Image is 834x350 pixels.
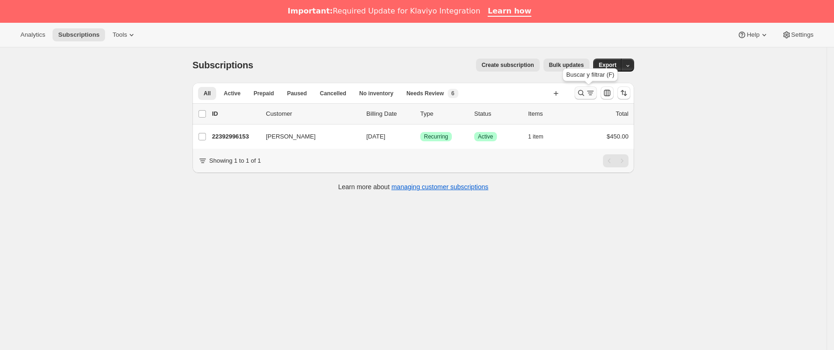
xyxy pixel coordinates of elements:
button: Analytics [15,28,51,41]
p: Billing Date [366,109,413,119]
span: Recurring [424,133,448,140]
span: Subscriptions [58,31,99,39]
p: Learn more about [338,182,489,192]
p: Total [616,109,629,119]
button: 1 item [528,130,554,143]
p: Showing 1 to 1 of 1 [209,156,261,165]
span: Active [478,133,493,140]
p: 22392996153 [212,132,258,141]
span: [DATE] [366,133,385,140]
span: Prepaid [253,90,274,97]
span: Export [599,61,616,69]
nav: Paginación [603,154,629,167]
button: Ordenar los resultados [617,86,630,99]
div: Items [528,109,575,119]
a: Learn how [488,7,531,17]
button: Bulk updates [543,59,589,72]
span: Help [747,31,759,39]
span: 6 [451,90,455,97]
button: Settings [776,28,819,41]
span: [PERSON_NAME] [266,132,316,141]
span: Bulk updates [549,61,584,69]
span: Paused [287,90,307,97]
p: ID [212,109,258,119]
p: Status [474,109,521,119]
span: Settings [791,31,814,39]
span: Subscriptions [192,60,253,70]
button: Help [732,28,774,41]
span: All [204,90,211,97]
span: Create subscription [482,61,534,69]
div: Required Update for Klaviyo Integration [288,7,480,16]
a: managing customer subscriptions [391,183,489,191]
button: Create subscription [476,59,540,72]
b: Important: [288,7,333,15]
button: Buscar y filtrar resultados [575,86,597,99]
button: [PERSON_NAME] [260,129,353,144]
button: Export [593,59,622,72]
span: 1 item [528,133,543,140]
span: $450.00 [607,133,629,140]
div: Type [420,109,467,119]
span: Tools [113,31,127,39]
span: Cancelled [320,90,346,97]
span: Needs Review [406,90,444,97]
button: Crear vista nueva [549,87,563,100]
span: Analytics [20,31,45,39]
div: IDCustomerBilling DateTypeStatusItemsTotal [212,109,629,119]
button: Tools [107,28,142,41]
button: Personalizar el orden y la visibilidad de las columnas de la tabla [601,86,614,99]
span: Active [224,90,240,97]
button: Subscriptions [53,28,105,41]
div: 22392996153[PERSON_NAME][DATE]LogradoRecurringLogradoActive1 item$450.00 [212,130,629,143]
p: Customer [266,109,359,119]
span: No inventory [359,90,393,97]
